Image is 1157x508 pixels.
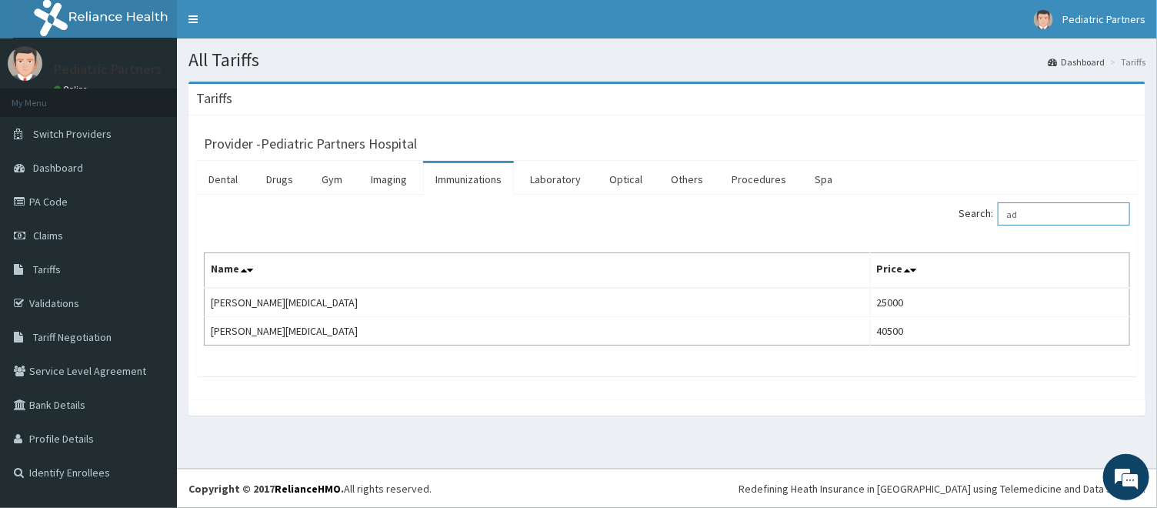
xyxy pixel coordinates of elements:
span: Switch Providers [33,127,112,141]
a: RelianceHMO [275,482,341,496]
h3: Provider - Pediatric Partners Hospital [204,137,417,151]
span: Dashboard [33,161,83,175]
div: Chat with us now [80,86,258,106]
footer: All rights reserved. [177,469,1157,508]
input: Search: [998,202,1130,226]
td: [PERSON_NAME][MEDICAL_DATA] [205,317,871,346]
h1: All Tariffs [188,50,1145,70]
span: Tariff Negotiation [33,330,112,344]
a: Optical [597,163,655,196]
img: User Image [8,46,42,81]
a: Dashboard [1048,55,1105,69]
span: Claims [33,229,63,242]
a: Procedures [719,163,799,196]
a: Online [54,84,91,95]
strong: Copyright © 2017 . [188,482,344,496]
a: Gym [309,163,355,196]
th: Name [205,253,871,289]
a: Imaging [358,163,419,196]
div: Minimize live chat window [252,8,289,45]
td: [PERSON_NAME][MEDICAL_DATA] [205,288,871,317]
li: Tariffs [1106,55,1145,69]
span: We're online! [89,155,212,310]
a: Drugs [254,163,305,196]
textarea: Type your message and hit 'Enter' [8,342,293,396]
a: Spa [802,163,845,196]
span: Tariffs [33,262,61,276]
a: Laboratory [518,163,593,196]
img: User Image [1034,10,1053,29]
td: 40500 [870,317,1129,346]
a: Others [659,163,715,196]
div: Redefining Heath Insurance in [GEOGRAPHIC_DATA] using Telemedicine and Data Science! [739,481,1145,496]
a: Immunizations [423,163,514,196]
p: Pediatric Partners [54,62,162,76]
h3: Tariffs [196,92,232,105]
img: d_794563401_company_1708531726252_794563401 [28,77,62,115]
label: Search: [959,202,1130,226]
td: 25000 [870,288,1129,317]
a: Dental [196,163,250,196]
span: Pediatric Partners [1062,12,1145,26]
th: Price [870,253,1129,289]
